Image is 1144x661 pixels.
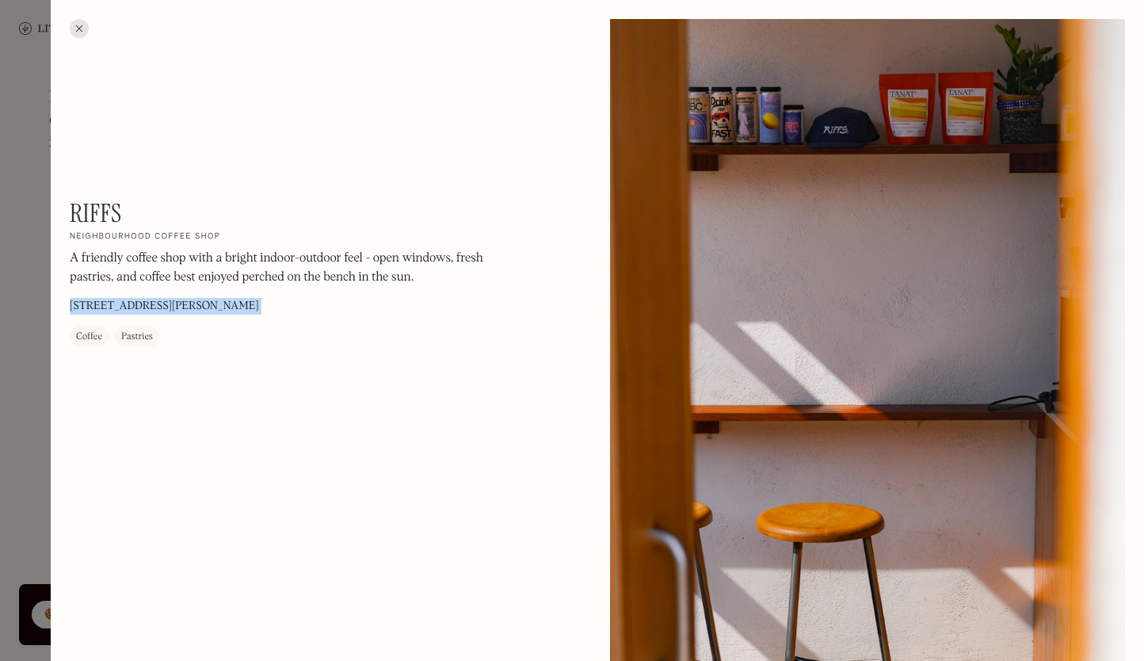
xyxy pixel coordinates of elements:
[70,250,498,288] p: A friendly coffee shop with a bright indoor-outdoor feel - open windows, fresh pastries, and coff...
[70,198,122,228] h1: Riffs
[70,299,259,315] p: [STREET_ADDRESS][PERSON_NAME]
[121,330,153,346] div: Pastries
[76,330,102,346] div: Coffee
[70,232,220,243] h2: Neighbourhood coffee shop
